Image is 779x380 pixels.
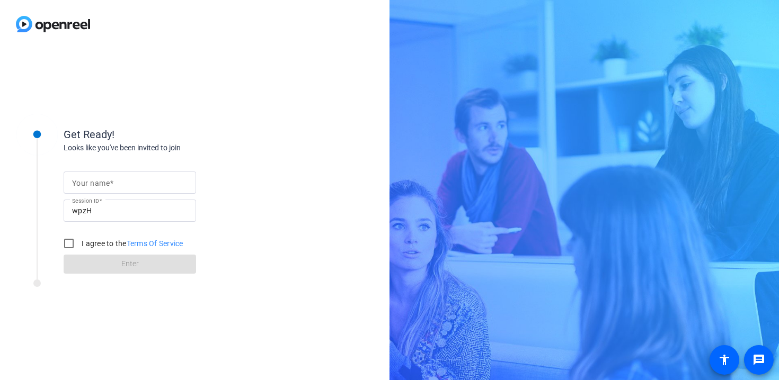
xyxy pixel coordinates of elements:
mat-icon: message [753,354,765,366]
mat-icon: accessibility [718,354,731,366]
div: Get Ready! [64,126,276,142]
div: Looks like you've been invited to join [64,142,276,153]
mat-label: Session ID [72,197,99,204]
label: I agree to the [79,238,183,249]
mat-label: Your name [72,179,110,187]
a: Terms Of Service [127,239,183,248]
